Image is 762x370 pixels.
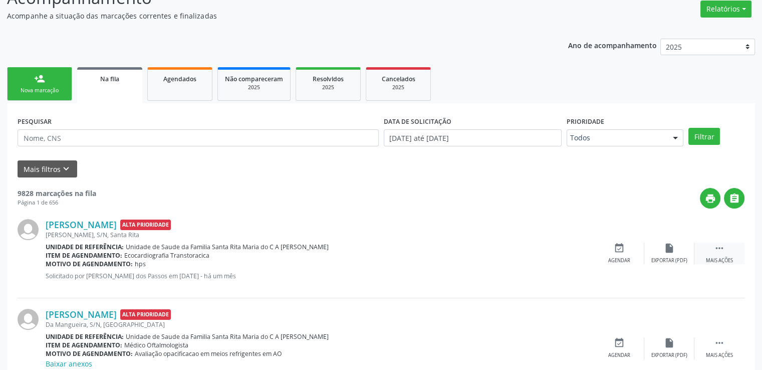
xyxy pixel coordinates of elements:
[651,257,687,264] div: Exportar (PDF)
[714,337,725,348] i: 
[714,243,725,254] i: 
[700,188,720,209] button: print
[729,193,740,204] i: 
[705,193,716,204] i: print
[18,199,96,207] div: Página 1 de 656
[303,84,353,91] div: 2025
[15,87,65,94] div: Nova marcação
[46,332,124,341] b: Unidade de referência:
[34,73,45,84] div: person_add
[225,75,283,83] span: Não compareceram
[608,352,630,359] div: Agendar
[120,309,171,320] span: Alta Prioridade
[126,332,329,341] span: Unidade de Saude da Familia Santa Rita Maria do C A [PERSON_NAME]
[18,129,379,146] input: Nome, CNS
[570,133,663,143] span: Todos
[567,114,604,129] label: Prioridade
[382,75,415,83] span: Cancelados
[688,128,720,145] button: Filtrar
[135,349,282,358] span: Avaliação opacificacao em meios refrigentes em AO
[46,272,594,280] p: Solicitado por [PERSON_NAME] dos Passos em [DATE] - há um mês
[18,189,96,198] strong: 9828 marcações na fila
[46,219,117,230] a: [PERSON_NAME]
[724,188,744,209] button: 
[46,309,117,320] a: [PERSON_NAME]
[46,251,122,260] b: Item de agendamento:
[46,260,133,268] b: Motivo de agendamento:
[61,163,72,174] i: keyboard_arrow_down
[46,243,124,251] b: Unidade de referência:
[706,352,733,359] div: Mais ações
[46,359,92,368] a: Baixar anexos
[664,243,675,254] i: insert_drive_file
[313,75,344,83] span: Resolvidos
[373,84,423,91] div: 2025
[614,243,625,254] i: event_available
[384,129,562,146] input: Selecione um intervalo
[614,337,625,348] i: event_available
[706,257,733,264] div: Mais ações
[120,220,171,230] span: Alta Prioridade
[100,75,119,83] span: Na fila
[225,84,283,91] div: 2025
[18,309,39,330] img: img
[124,341,188,349] span: Médico Oftalmologista
[18,114,52,129] label: PESQUISAR
[651,352,687,359] div: Exportar (PDF)
[46,231,594,239] div: [PERSON_NAME], S/N, Santa Rita
[664,337,675,348] i: insert_drive_file
[568,39,657,51] p: Ano de acompanhamento
[7,11,531,21] p: Acompanhe a situação das marcações correntes e finalizadas
[46,349,133,358] b: Motivo de agendamento:
[700,1,751,18] button: Relatórios
[135,260,146,268] span: hps
[18,160,77,178] button: Mais filtroskeyboard_arrow_down
[46,320,594,329] div: Da Mangueira, S/N, [GEOGRAPHIC_DATA]
[46,341,122,349] b: Item de agendamento:
[608,257,630,264] div: Agendar
[126,243,329,251] span: Unidade de Saude da Familia Santa Rita Maria do C A [PERSON_NAME]
[18,219,39,240] img: img
[124,251,209,260] span: Ecocardiografia Transtoracica
[163,75,196,83] span: Agendados
[384,114,451,129] label: DATA DE SOLICITAÇÃO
